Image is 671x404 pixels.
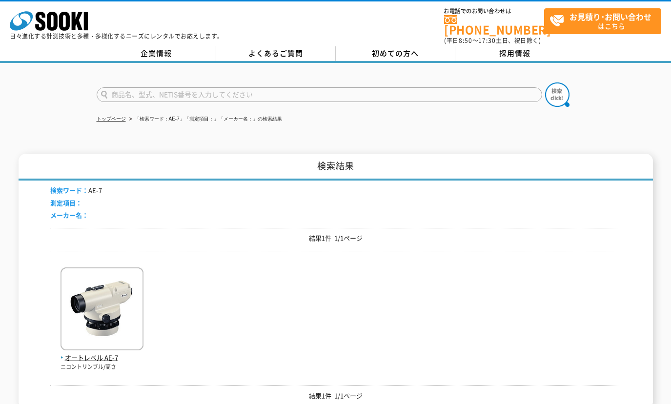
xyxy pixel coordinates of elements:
span: オートレベル AE-7 [61,353,143,363]
a: 企業情報 [97,46,216,61]
span: はこちら [549,9,661,33]
li: 「検索ワード：AE-7」「測定項目：」「メーカー名：」の検索結果 [127,114,282,124]
span: メーカー名： [50,210,88,220]
span: 8:50 [459,36,472,45]
p: 結果1件 1/1ページ [50,391,621,401]
input: 商品名、型式、NETIS番号を入力してください [97,87,542,102]
span: 検索ワード： [50,185,88,195]
span: お電話でのお問い合わせは [444,8,544,14]
a: オートレベル AE-7 [61,343,143,363]
span: (平日 ～ 土日、祝日除く) [444,36,541,45]
a: トップページ [97,116,126,121]
img: btn_search.png [545,82,569,107]
a: お見積り･お問い合わせはこちら [544,8,661,34]
span: 測定項目： [50,198,82,207]
a: よくあるご質問 [216,46,336,61]
a: 採用情報 [455,46,575,61]
p: 日々進化する計測技術と多種・多様化するニーズにレンタルでお応えします。 [10,33,224,39]
span: 17:30 [478,36,496,45]
strong: お見積り･お問い合わせ [569,11,651,22]
h1: 検索結果 [19,154,653,181]
li: AE-7 [50,185,102,196]
p: 結果1件 1/1ページ [50,233,621,243]
span: 初めての方へ [372,48,419,59]
p: ニコントリンブル/高さ [61,363,143,371]
img: AE-7 [61,267,143,353]
a: 初めての方へ [336,46,455,61]
a: [PHONE_NUMBER] [444,15,544,35]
